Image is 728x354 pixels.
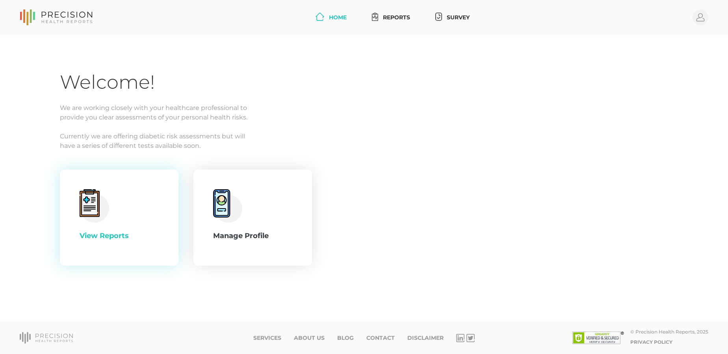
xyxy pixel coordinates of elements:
a: Services [253,335,281,341]
a: Blog [337,335,354,341]
div: © Precision Health Reports, 2025 [630,329,708,335]
a: Contact [366,335,395,341]
div: View Reports [80,231,159,241]
a: About Us [294,335,325,341]
a: Survey [432,10,473,25]
a: Home [312,10,350,25]
a: Disclaimer [407,335,444,341]
div: Manage Profile [213,231,292,241]
h1: Welcome! [60,71,668,94]
a: Reports [369,10,413,25]
a: Privacy Policy [630,339,672,345]
img: SSL site seal - click to verify [572,332,624,344]
p: Currently we are offering diabetic risk assessments but will have a series of different tests ava... [60,132,668,151]
p: We are working closely with your healthcare professional to provide you clear assessments of your... [60,103,668,122]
